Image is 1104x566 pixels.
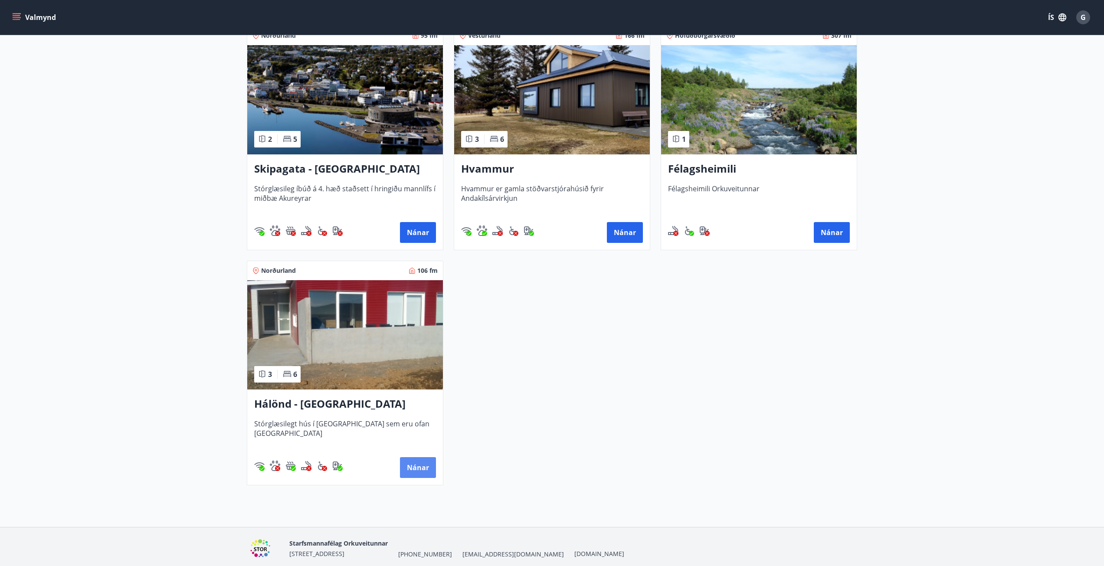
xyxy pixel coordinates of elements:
span: 3 [475,134,479,144]
span: [PHONE_NUMBER] [398,550,452,559]
div: Gæludýr [477,226,487,236]
img: pxcaIm5dSOV3FS4whs1soiYWTwFQvksT25a9J10C.svg [270,461,280,471]
div: Þráðlaust net [461,226,472,236]
img: h89QDIuHlAdpqTriuIvuEWkTH976fOgBEOOeu1mi.svg [285,461,296,471]
img: QNIUl6Cv9L9rHgMXwuzGLuiJOj7RKqxk9mBFPqjq.svg [668,226,678,236]
span: 3 [268,370,272,379]
span: Höfuðborgarsvæðið [675,31,735,40]
div: Hleðslustöð fyrir rafbíla [332,226,343,236]
img: HJRyFFsYp6qjeUYhR4dAD8CaCEsnIFYZ05miwXoh.svg [254,226,265,236]
img: QNIUl6Cv9L9rHgMXwuzGLuiJOj7RKqxk9mBFPqjq.svg [301,461,311,471]
span: [EMAIL_ADDRESS][DOMAIN_NAME] [462,550,564,559]
div: Heitur pottur [285,226,296,236]
div: Reykingar / Vape [492,226,503,236]
span: Stórglæsileg íbúð á 4. hæð staðsett í hringiðu mannlífs í miðbæ Akureyrar [254,184,436,213]
div: Reykingar / Vape [668,226,678,236]
button: menu [10,10,59,25]
img: nH7E6Gw2rvWFb8XaSdRp44dhkQaj4PJkOoRYItBQ.svg [332,461,343,471]
span: 166 fm [624,31,645,40]
span: 1 [682,134,686,144]
span: 6 [500,134,504,144]
div: Hleðslustöð fyrir rafbíla [332,461,343,471]
a: [DOMAIN_NAME] [574,550,624,558]
img: Paella dish [661,45,857,154]
span: [STREET_ADDRESS] [289,550,344,558]
h3: Skipagata - [GEOGRAPHIC_DATA] [254,161,436,177]
div: Gæludýr [270,226,280,236]
img: 8IYIKVZQyRlUC6HQIIUSdjpPGRncJsz2RzLgWvp4.svg [317,461,327,471]
span: Stórglæsilegt hús í [GEOGRAPHIC_DATA] sem eru ofan [GEOGRAPHIC_DATA] [254,419,436,448]
button: Nánar [400,222,436,243]
span: Hvammur er gamla stöðvarstjórahúsið fyrir Andakílsárvirkjun [461,184,643,213]
img: HJRyFFsYp6qjeUYhR4dAD8CaCEsnIFYZ05miwXoh.svg [254,461,265,471]
img: Paella dish [454,45,650,154]
span: 307 fm [831,31,852,40]
h3: Hvammur [461,161,643,177]
img: 8IYIKVZQyRlUC6HQIIUSdjpPGRncJsz2RzLgWvp4.svg [684,226,694,236]
div: Hleðslustöð fyrir rafbíla [699,226,710,236]
div: Gæludýr [270,461,280,471]
h3: Hálönd - [GEOGRAPHIC_DATA] [254,396,436,412]
span: Norðurland [261,266,296,275]
img: pxcaIm5dSOV3FS4whs1soiYWTwFQvksT25a9J10C.svg [477,226,487,236]
div: Aðgengi fyrir hjólastól [508,226,518,236]
div: Reykingar / Vape [301,226,311,236]
img: Paella dish [247,45,443,154]
button: G [1073,7,1094,28]
h3: Félagsheimili [668,161,850,177]
img: HJRyFFsYp6qjeUYhR4dAD8CaCEsnIFYZ05miwXoh.svg [461,226,472,236]
img: h89QDIuHlAdpqTriuIvuEWkTH976fOgBEOOeu1mi.svg [285,226,296,236]
div: Aðgengi fyrir hjólastól [317,461,327,471]
span: 2 [268,134,272,144]
span: Félagsheimili Orkuveitunnar [668,184,850,213]
span: Starfsmannafélag Orkuveitunnar [289,539,388,547]
button: Nánar [607,222,643,243]
img: Paella dish [247,280,443,389]
img: QNIUl6Cv9L9rHgMXwuzGLuiJOj7RKqxk9mBFPqjq.svg [492,226,503,236]
div: Aðgengi fyrir hjólastól [317,226,327,236]
span: 95 fm [421,31,438,40]
img: 6gDcfMXiVBXXG0H6U6eM60D7nPrsl9g1x4qDF8XG.png [250,539,283,558]
img: 8IYIKVZQyRlUC6HQIIUSdjpPGRncJsz2RzLgWvp4.svg [508,226,518,236]
img: 8IYIKVZQyRlUC6HQIIUSdjpPGRncJsz2RzLgWvp4.svg [317,226,327,236]
span: 6 [293,370,297,379]
span: Norðurland [261,31,296,40]
div: Aðgengi fyrir hjólastól [684,226,694,236]
img: QNIUl6Cv9L9rHgMXwuzGLuiJOj7RKqxk9mBFPqjq.svg [301,226,311,236]
button: Nánar [814,222,850,243]
button: ÍS [1043,10,1071,25]
div: Hleðslustöð fyrir rafbíla [524,226,534,236]
button: Nánar [400,457,436,478]
div: Heitur pottur [285,461,296,471]
div: Reykingar / Vape [301,461,311,471]
img: nH7E6Gw2rvWFb8XaSdRp44dhkQaj4PJkOoRYItBQ.svg [699,226,710,236]
img: nH7E6Gw2rvWFb8XaSdRp44dhkQaj4PJkOoRYItBQ.svg [332,226,343,236]
span: 106 fm [417,266,438,275]
div: Þráðlaust net [254,226,265,236]
span: Vesturland [468,31,501,40]
img: pxcaIm5dSOV3FS4whs1soiYWTwFQvksT25a9J10C.svg [270,226,280,236]
span: G [1081,13,1086,22]
div: Þráðlaust net [254,461,265,471]
span: 5 [293,134,297,144]
img: nH7E6Gw2rvWFb8XaSdRp44dhkQaj4PJkOoRYItBQ.svg [524,226,534,236]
